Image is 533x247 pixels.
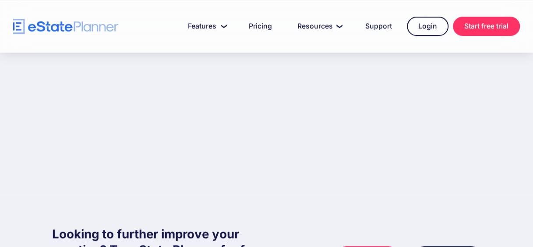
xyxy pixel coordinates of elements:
a: Login [407,17,448,36]
a: Pricing [238,18,282,35]
a: home [13,19,118,34]
a: Features [177,18,234,35]
a: Resources [287,18,350,35]
a: Start free trial [453,17,520,36]
a: Support [355,18,402,35]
